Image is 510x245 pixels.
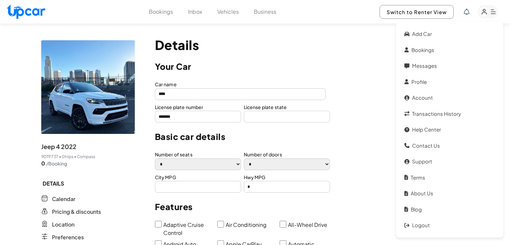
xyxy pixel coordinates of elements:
[254,8,276,16] button: Business
[74,154,76,159] span: •
[401,43,498,57] a: Bookings
[401,186,498,201] a: About Us
[155,151,192,157] label: Number of seats
[244,104,287,110] label: License plate state
[217,8,239,16] button: Vehicles
[401,139,498,153] a: Contact Us
[288,221,342,229] label: All-Wheel Drive
[401,122,498,137] a: Help Center
[7,4,45,19] img: Upcar Logo
[244,151,282,157] label: Number of doors
[401,202,498,217] a: Blog
[401,91,498,105] a: Account
[41,142,76,151] span: Jeep 4 2022
[41,154,58,159] span: 9DTP737
[244,174,266,180] label: Hwy MPG
[155,59,343,74] p: Your Car
[41,180,135,188] span: DETAILS
[401,218,498,233] a: Logout
[62,154,73,159] span: 0 trips
[41,159,45,167] span: 0
[401,59,498,73] a: Messages
[52,233,84,241] span: Preferences
[155,81,177,87] label: Car name
[155,174,176,180] label: City MPG
[77,154,95,159] span: Compass
[155,38,469,52] p: Details
[380,5,454,19] button: Switch to Renter View
[59,154,61,159] span: •
[149,8,173,16] button: Bookings
[401,154,498,169] a: Support
[226,221,280,229] label: Air Conditioning
[155,199,343,214] p: Features
[401,107,498,121] a: Transactions History
[52,195,75,203] span: Calendar
[188,8,202,16] button: Inbox
[155,104,204,110] label: License plate number
[163,221,217,237] label: Adaptive Cruise Control
[52,220,74,229] span: Location
[155,129,343,144] p: Basic car details
[41,40,135,134] img: vehicle
[401,170,498,185] a: Terms
[52,208,101,216] span: Pricing & discounts
[401,75,498,89] a: Profile
[401,27,498,41] a: Add car
[46,160,67,167] span: /Booking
